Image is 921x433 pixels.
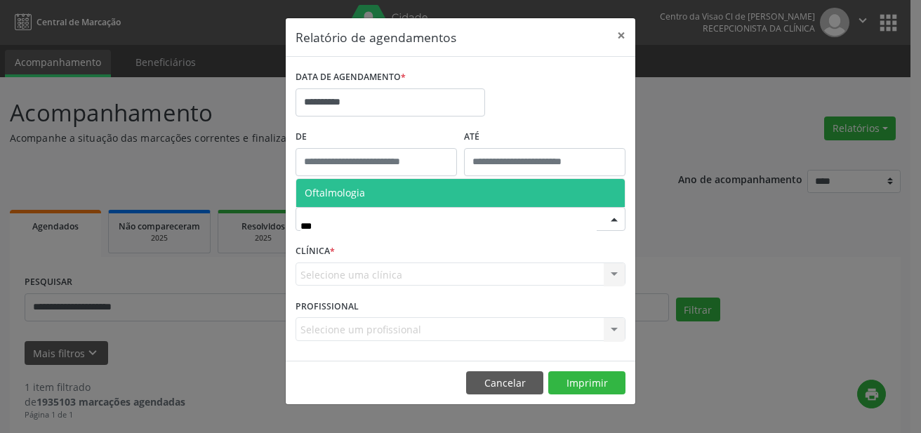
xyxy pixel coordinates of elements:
label: PROFISSIONAL [296,295,359,317]
label: DATA DE AGENDAMENTO [296,67,406,88]
button: Imprimir [548,371,625,395]
h5: Relatório de agendamentos [296,28,456,46]
label: ATÉ [464,126,625,148]
button: Cancelar [466,371,543,395]
button: Close [607,18,635,53]
label: De [296,126,457,148]
label: CLÍNICA [296,241,335,262]
span: Oftalmologia [305,186,365,199]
